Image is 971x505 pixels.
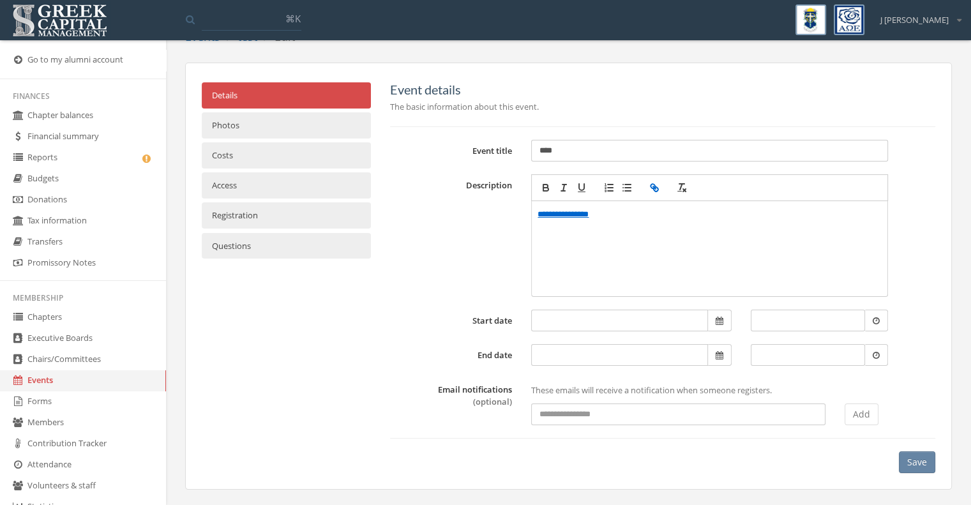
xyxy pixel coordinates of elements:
a: Details [202,82,371,109]
label: Description [380,175,522,192]
label: Event title [380,140,522,157]
button: Add [845,403,878,425]
div: J [PERSON_NAME] [872,4,961,26]
span: ⌘K [285,12,301,25]
span: (optional) [473,396,512,407]
a: Costs [202,142,371,169]
button: Save [899,451,935,473]
label: End date [380,345,522,361]
h5: Event details [390,82,935,96]
p: The basic information about this event. [390,100,935,114]
label: Start date [380,310,522,327]
a: Photos [202,112,371,139]
a: Access [202,172,371,199]
span: J [PERSON_NAME] [880,14,949,26]
a: Registration [202,202,371,229]
label: Email notifications [438,384,512,407]
a: Questions [202,233,371,259]
p: These emails will receive a notification when someone registers. [531,383,888,397]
